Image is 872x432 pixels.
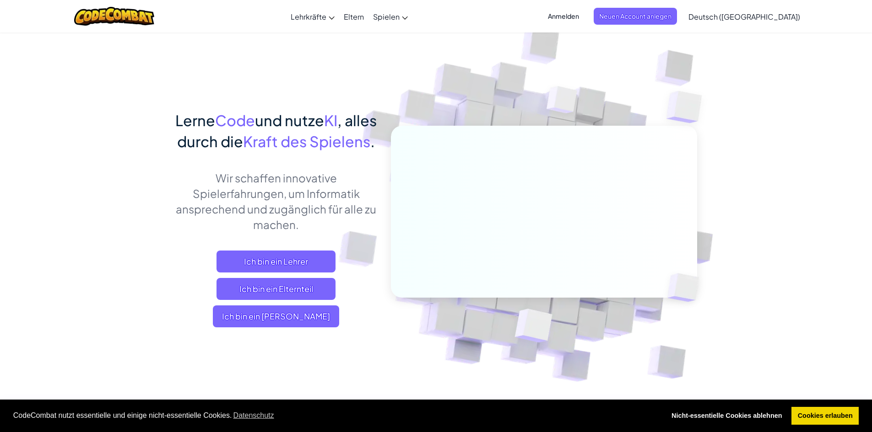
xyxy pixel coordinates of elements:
span: Deutsch ([GEOGRAPHIC_DATA]) [688,12,800,21]
button: Neuen Account anlegen [594,8,677,25]
span: und nutze [255,111,324,129]
button: Anmelden [542,8,585,25]
a: allow cookies [791,407,859,425]
img: Overlap cubes [648,69,727,146]
span: . [370,132,375,150]
span: Lerne [175,111,215,129]
img: CodeCombat logo [74,7,154,26]
span: CodeCombat nutzt essentielle und einige nicht-essentielle Cookies. [13,409,658,422]
a: Eltern [339,4,368,29]
span: KI [324,111,337,129]
a: Spielen [368,4,412,29]
span: Code [215,111,255,129]
a: deny cookies [665,407,788,425]
a: Deutsch ([GEOGRAPHIC_DATA]) [684,4,805,29]
button: Ich bin ein [PERSON_NAME] [213,305,339,327]
p: Wir schaffen innovative Spielerfahrungen, um Informatik ansprechend und zugänglich für alle zu ma... [175,170,377,232]
a: learn more about cookies [232,409,275,422]
a: Ich bin ein Lehrer [217,251,336,272]
span: Lehrkräfte [291,12,326,21]
a: Lehrkräfte [286,4,339,29]
img: Overlap cubes [492,289,574,365]
a: Ich bin ein Elternteil [217,278,336,300]
span: Kraft des Spielens [243,132,370,150]
img: Overlap cubes [529,68,595,136]
img: Overlap cubes [652,254,720,321]
span: Spielen [373,12,400,21]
